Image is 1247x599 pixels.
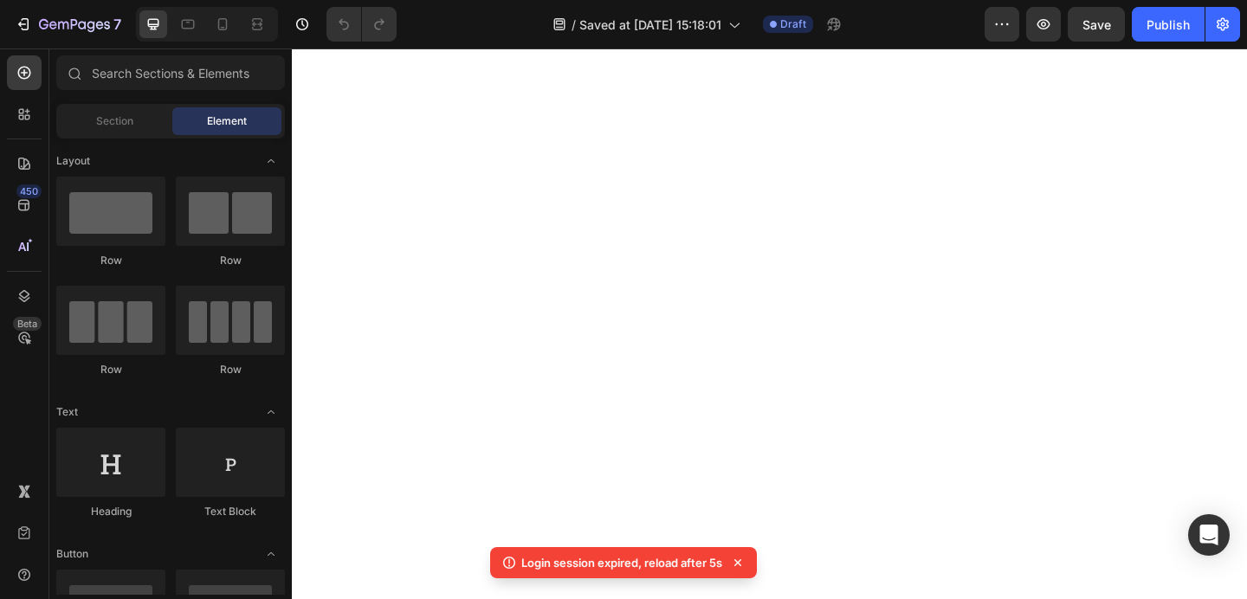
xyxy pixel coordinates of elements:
span: Layout [56,153,90,169]
span: Draft [780,16,806,32]
span: Text [56,404,78,420]
p: 7 [113,14,121,35]
span: Toggle open [257,147,285,175]
div: Row [56,253,165,268]
button: Save [1068,7,1125,42]
div: Beta [13,317,42,331]
div: Undo/Redo [326,7,397,42]
iframe: Design area [292,48,1247,599]
div: Row [56,362,165,377]
div: Row [176,362,285,377]
span: Button [56,546,88,562]
span: Toggle open [257,540,285,568]
button: 7 [7,7,129,42]
div: Publish [1147,16,1190,34]
span: / [572,16,576,34]
div: 450 [16,184,42,198]
div: Open Intercom Messenger [1188,514,1230,556]
span: Element [207,113,247,129]
span: Save [1082,17,1111,32]
div: Text Block [176,504,285,519]
p: Login session expired, reload after 5s [521,554,722,571]
input: Search Sections & Elements [56,55,285,90]
span: Toggle open [257,398,285,426]
div: Heading [56,504,165,519]
span: Section [96,113,133,129]
div: Row [176,253,285,268]
button: Publish [1132,7,1205,42]
span: Saved at [DATE] 15:18:01 [579,16,721,34]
